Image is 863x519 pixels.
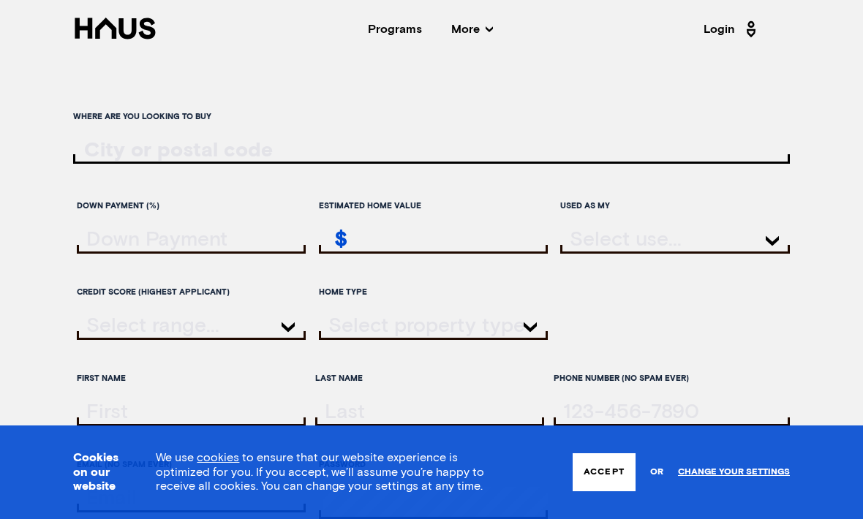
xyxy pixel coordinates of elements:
[319,193,549,219] label: Estimated home value
[678,467,790,477] a: Change your settings
[323,228,347,254] div: $
[80,401,306,423] input: firstName
[319,401,545,423] input: lastName
[451,23,493,35] span: More
[368,23,422,35] a: Programs
[323,229,549,250] input: estimatedHomeValue
[319,279,549,305] label: Home Type
[557,401,790,423] input: tel
[156,452,484,491] span: We use to ensure that our website experience is optimized for you. If you accept, we’ll assume yo...
[704,18,761,41] a: Login
[650,460,663,485] span: or
[77,279,306,305] label: Credit score (highest applicant)
[73,140,790,162] input: ratesLocationInput
[554,365,790,391] label: Phone Number (no spam ever)
[73,104,790,129] label: Where are you looking to buy
[77,365,306,391] label: First Name
[560,193,790,219] label: Used as my
[573,453,636,491] button: Accept
[73,451,119,493] h3: Cookies on our website
[80,229,306,250] input: downPayment
[77,193,306,219] label: Down Payment (%)
[315,365,545,391] label: Last Name
[197,452,239,463] a: cookies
